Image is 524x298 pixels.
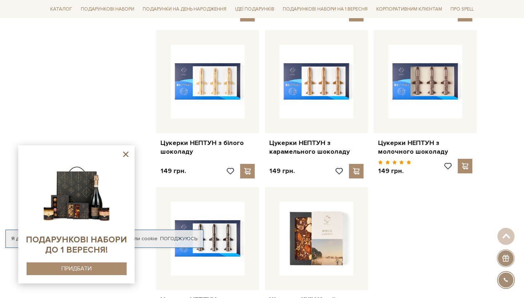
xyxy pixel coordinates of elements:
[373,3,445,15] a: Корпоративним клієнтам
[124,235,158,242] a: файли cookie
[269,139,364,156] a: Цукерки НЕПТУН з карамельного шоколаду
[279,202,353,275] img: Шоколад KYIV Україна
[160,235,197,242] a: Погоджуюсь
[232,4,277,15] a: Ідеї подарунків
[378,167,411,175] p: 149 грн.
[160,167,186,175] p: 149 грн.
[140,4,229,15] a: Подарунки на День народження
[378,139,472,156] a: Цукерки НЕПТУН з молочного шоколаду
[78,4,137,15] a: Подарункові набори
[47,4,75,15] a: Каталог
[269,167,295,175] p: 149 грн.
[6,235,203,242] div: Я дозволяю [DOMAIN_NAME] використовувати
[160,139,255,156] a: Цукерки НЕПТУН з білого шоколаду
[448,4,477,15] a: Про Spell
[280,3,370,15] a: Подарункові набори на 1 Вересня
